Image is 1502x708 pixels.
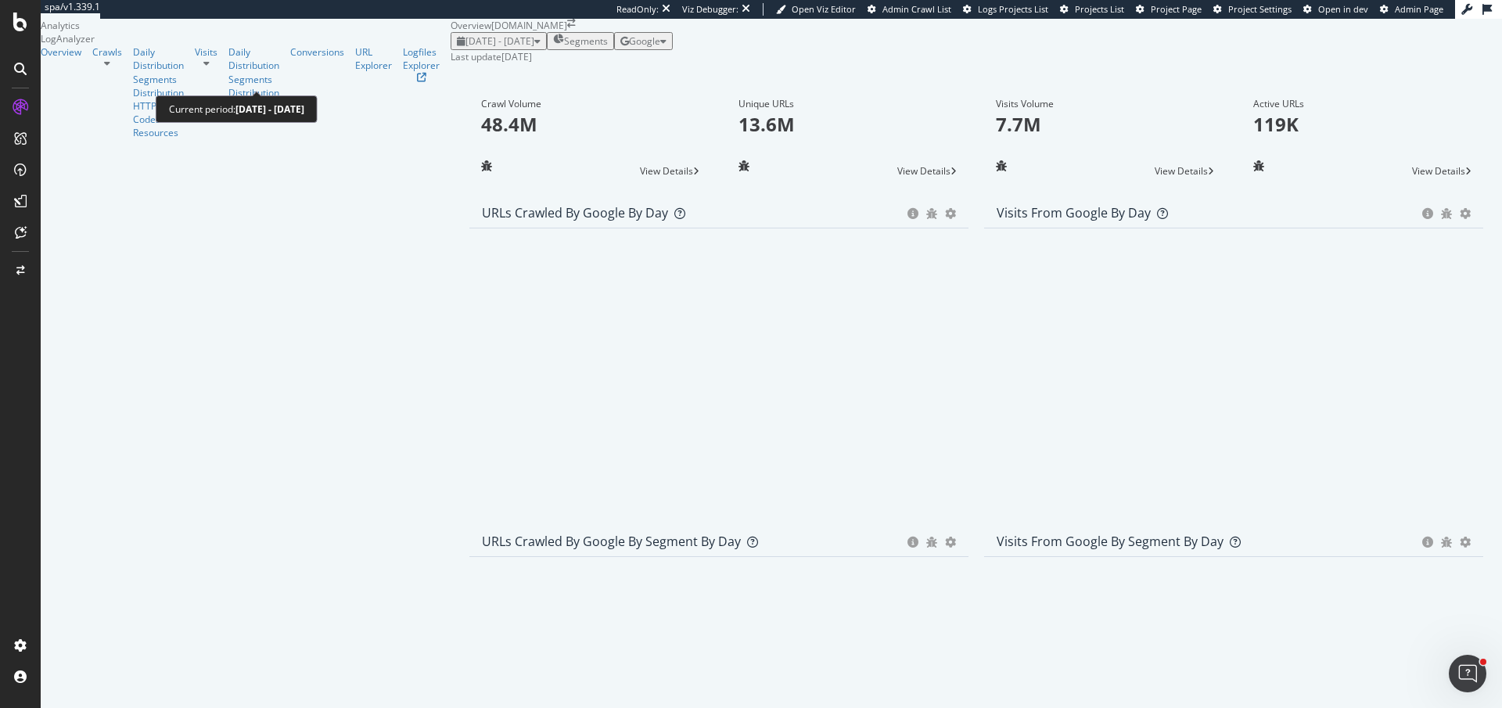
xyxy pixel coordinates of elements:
[640,164,693,178] span: View Details
[235,102,304,116] b: [DATE] - [DATE]
[907,537,918,548] div: circle-info
[1441,208,1452,219] div: bug
[451,32,547,50] button: [DATE] - [DATE]
[133,99,184,126] a: HTTP Codes
[41,32,451,45] div: LogAnalyzer
[997,534,1224,549] div: Visits from Google By Segment By Day
[1318,3,1368,15] span: Open in dev
[564,34,608,48] span: Segments
[481,160,503,171] div: bug
[926,537,937,548] div: bug
[882,3,951,15] span: Admin Crawl List
[738,111,957,138] p: 13.6M
[738,97,957,111] div: Unique URLs
[996,97,1214,111] div: Visits Volume
[1449,655,1486,692] iframe: Intercom live chat
[491,19,567,32] div: [DOMAIN_NAME]
[481,97,699,111] div: Crawl Volume
[792,3,856,15] span: Open Viz Editor
[1075,3,1124,15] span: Projects List
[228,45,279,72] a: Daily Distribution
[1395,3,1443,15] span: Admin Page
[451,50,532,63] div: Last update
[567,19,576,28] div: arrow-right-arrow-left
[501,50,532,63] div: [DATE]
[133,73,184,99] a: Segments Distribution
[996,111,1214,138] p: 7.7M
[1228,3,1292,15] span: Project Settings
[897,164,950,178] span: View Details
[1460,537,1471,548] div: gear
[195,45,217,59] a: Visits
[1303,3,1368,16] a: Open in dev
[133,45,184,72] a: Daily Distribution
[963,3,1048,16] a: Logs Projects List
[682,3,738,16] div: Viz Debugger:
[996,160,1018,171] div: bug
[482,534,741,549] div: URLs Crawled by Google By Segment By Day
[1422,208,1433,219] div: circle-info
[169,102,304,116] div: Current period:
[41,19,451,32] div: Analytics
[403,45,440,72] div: Logfiles Explorer
[868,3,951,16] a: Admin Crawl List
[92,45,122,59] a: Crawls
[41,45,81,59] a: Overview
[1422,537,1433,548] div: circle-info
[482,205,668,221] div: URLs Crawled by Google by day
[1253,111,1471,138] p: 119K
[616,3,659,16] div: ReadOnly:
[978,3,1048,15] span: Logs Projects List
[481,111,699,138] p: 48.4M
[738,160,760,171] div: bug
[133,126,184,139] a: Resources
[1253,97,1471,111] div: Active URLs
[1060,3,1124,16] a: Projects List
[1460,208,1471,219] div: gear
[465,34,534,48] span: [DATE] - [DATE]
[945,208,956,219] div: gear
[776,3,856,16] a: Open Viz Editor
[1213,3,1292,16] a: Project Settings
[1151,3,1202,15] span: Project Page
[290,45,344,59] a: Conversions
[1441,537,1452,548] div: bug
[629,34,660,48] span: Google
[1253,160,1275,171] div: bug
[547,32,614,50] button: Segments
[997,205,1151,221] div: Visits from Google by day
[945,537,956,548] div: gear
[1412,164,1465,178] span: View Details
[403,45,440,81] a: Logfiles Explorer
[1136,3,1202,16] a: Project Page
[355,45,392,72] a: URL Explorer
[451,19,491,32] div: Overview
[1380,3,1443,16] a: Admin Page
[614,32,673,50] button: Google
[907,208,918,219] div: circle-info
[926,208,937,219] div: bug
[1155,164,1208,178] span: View Details
[228,73,279,99] a: Segments Distribution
